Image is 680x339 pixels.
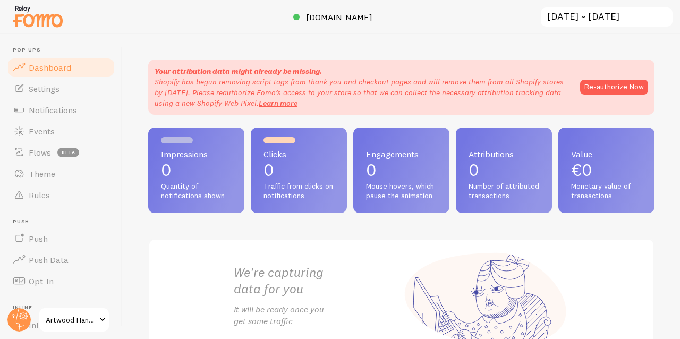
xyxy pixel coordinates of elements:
[13,304,116,311] span: Inline
[29,62,71,73] span: Dashboard
[161,162,232,179] p: 0
[29,105,77,115] span: Notifications
[469,162,539,179] p: 0
[469,182,539,200] span: Number of attributed transactions
[580,80,648,95] button: Re-authorize Now
[571,150,642,158] span: Value
[571,182,642,200] span: Monetary value of transactions
[57,148,79,157] span: beta
[366,182,437,200] span: Mouse hovers, which pause the animation
[29,255,69,265] span: Push Data
[571,159,592,180] span: €0
[29,168,55,179] span: Theme
[469,150,539,158] span: Attributions
[366,150,437,158] span: Engagements
[29,147,51,158] span: Flows
[29,276,54,286] span: Opt-In
[6,142,116,163] a: Flows beta
[38,307,110,333] a: Artwood Handcrafts
[11,3,64,30] img: fomo-relay-logo-orange.svg
[234,264,402,297] h2: We're capturing data for you
[263,150,334,158] span: Clicks
[6,228,116,249] a: Push
[13,47,116,54] span: Pop-ups
[234,303,402,328] p: It will be ready once you get some traffic
[263,162,334,179] p: 0
[29,83,59,94] span: Settings
[13,218,116,225] span: Push
[366,162,437,179] p: 0
[263,182,334,200] span: Traffic from clicks on notifications
[6,270,116,292] a: Opt-In
[6,57,116,78] a: Dashboard
[161,150,232,158] span: Impressions
[6,121,116,142] a: Events
[6,249,116,270] a: Push Data
[29,190,50,200] span: Rules
[6,78,116,99] a: Settings
[29,126,55,137] span: Events
[6,163,116,184] a: Theme
[155,66,322,76] strong: Your attribution data might already be missing.
[29,233,48,244] span: Push
[259,98,297,108] a: Learn more
[46,313,96,326] span: Artwood Handcrafts
[6,99,116,121] a: Notifications
[161,182,232,200] span: Quantity of notifications shown
[155,77,569,108] p: Shopify has begun removing script tags from thank you and checkout pages and will remove them fro...
[6,184,116,206] a: Rules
